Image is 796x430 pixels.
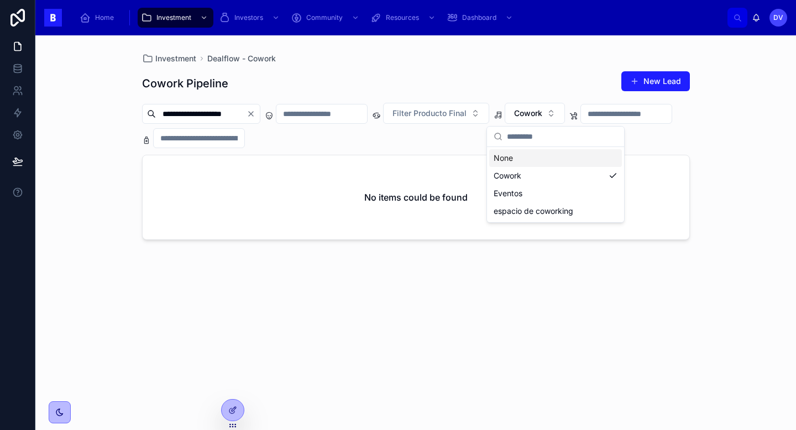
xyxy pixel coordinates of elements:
[505,103,565,124] button: Select Button
[773,13,783,22] span: DV
[247,109,260,118] button: Clear
[76,8,122,28] a: Home
[155,53,196,64] span: Investment
[207,53,276,64] a: Dealflow - Cowork
[443,8,519,28] a: Dashboard
[514,108,542,119] span: Cowork
[489,185,622,202] div: Eventos
[95,13,114,22] span: Home
[44,9,62,27] img: App logo
[364,191,468,204] h2: No items could be found
[142,53,196,64] a: Investment
[287,8,365,28] a: Community
[489,167,622,185] div: Cowork
[138,8,213,28] a: Investment
[234,13,263,22] span: Investors
[71,6,727,30] div: scrollable content
[142,76,228,91] h1: Cowork Pipeline
[156,13,191,22] span: Investment
[621,71,690,91] button: New Lead
[392,108,467,119] span: Filter Producto Final
[383,103,489,124] button: Select Button
[216,8,285,28] a: Investors
[386,13,419,22] span: Resources
[489,149,622,167] div: None
[487,147,624,222] div: Suggestions
[462,13,496,22] span: Dashboard
[489,202,622,220] div: espacio de coworking
[306,13,343,22] span: Community
[367,8,441,28] a: Resources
